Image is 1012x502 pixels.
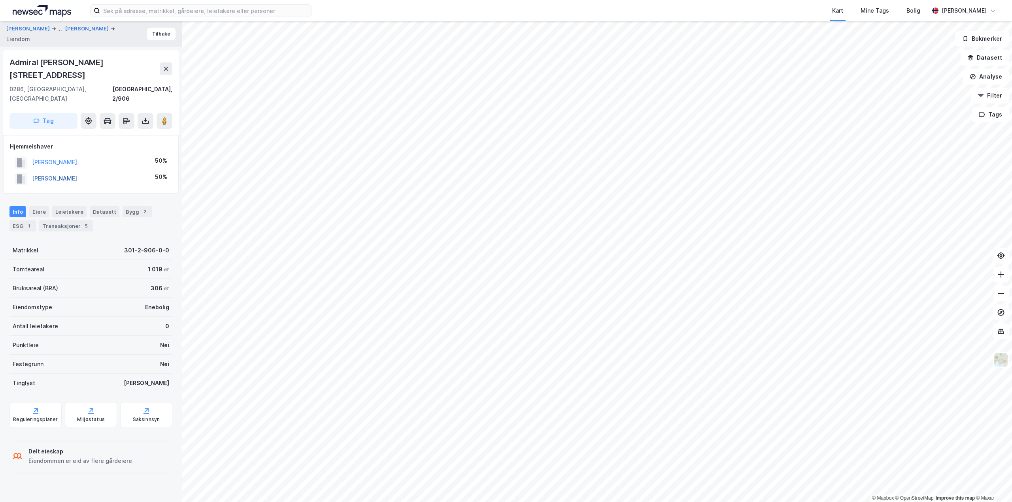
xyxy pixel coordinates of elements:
a: OpenStreetMap [895,495,934,501]
button: [PERSON_NAME] [6,24,51,34]
div: Antall leietakere [13,322,58,331]
div: Bruksareal (BRA) [13,284,58,293]
div: Admiral [PERSON_NAME][STREET_ADDRESS] [9,56,160,81]
img: Z [993,352,1008,367]
a: Mapbox [872,495,894,501]
div: Kontrollprogram for chat [972,464,1012,502]
div: 2 [141,208,149,216]
a: Improve this map [936,495,975,501]
div: Punktleie [13,340,39,350]
div: Eiendom [6,34,30,44]
div: Tomteareal [13,265,44,274]
button: Tags [972,107,1009,122]
div: Mine Tags [861,6,889,15]
div: Eiendommen er eid av flere gårdeiere [28,456,132,466]
div: Bolig [906,6,920,15]
div: 301-2-906-0-0 [124,246,169,255]
div: Nei [160,359,169,369]
button: Bokmerker [955,31,1009,47]
div: Bygg [123,206,152,217]
input: Søk på adresse, matrikkel, gårdeiere, leietakere eller personer [100,5,311,17]
div: Enebolig [145,303,169,312]
div: Leietakere [52,206,87,217]
div: [PERSON_NAME] [124,378,169,388]
div: Kart [832,6,843,15]
div: [PERSON_NAME] [942,6,987,15]
img: logo.a4113a55bc3d86da70a041830d287a7e.svg [13,5,71,17]
div: 1 019 ㎡ [148,265,169,274]
div: ... [57,24,62,34]
div: Reguleringsplaner [13,416,58,423]
div: Nei [160,340,169,350]
button: Datasett [961,50,1009,66]
div: Festegrunn [13,359,43,369]
div: 50% [155,156,167,165]
button: Analyse [963,69,1009,85]
div: Info [9,206,26,217]
div: Tinglyst [13,378,35,388]
button: Tag [9,113,77,129]
div: 5 [82,222,90,230]
button: Filter [971,88,1009,103]
button: [PERSON_NAME] [65,25,110,33]
button: Tilbake [147,28,176,40]
div: Miljøstatus [77,416,105,423]
div: Matrikkel [13,246,38,255]
div: Datasett [90,206,119,217]
div: Saksinnsyn [133,416,160,423]
iframe: Chat Widget [972,464,1012,502]
div: 0 [165,322,169,331]
div: 0286, [GEOGRAPHIC_DATA], [GEOGRAPHIC_DATA] [9,85,112,103]
div: 306 ㎡ [151,284,169,293]
div: Eiendomstype [13,303,52,312]
div: 1 [25,222,33,230]
div: Eiere [29,206,49,217]
div: [GEOGRAPHIC_DATA], 2/906 [112,85,172,103]
div: ESG [9,220,36,231]
div: Transaksjoner [39,220,93,231]
div: 50% [155,172,167,182]
div: Delt eieskap [28,447,132,456]
div: Hjemmelshaver [10,142,172,151]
